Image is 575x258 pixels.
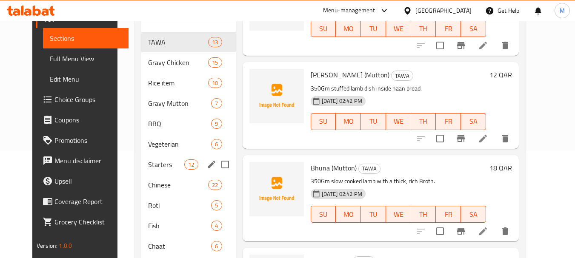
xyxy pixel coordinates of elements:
[311,68,389,81] span: [PERSON_NAME] (Mutton)
[209,59,221,67] span: 15
[451,221,471,241] button: Branch-specific-item
[315,208,333,221] span: SU
[364,208,383,221] span: TU
[451,128,471,149] button: Branch-specific-item
[141,215,236,236] div: Fish4
[141,73,236,93] div: Rice item10
[36,171,129,191] a: Upsell
[36,191,129,212] a: Coverage Report
[148,37,208,47] span: TAWA
[560,6,565,15] span: M
[439,208,458,221] span: FR
[211,139,222,149] div: items
[141,32,236,52] div: TAWA13
[141,134,236,154] div: Vegeterian6
[389,23,408,35] span: WE
[184,159,198,170] div: items
[364,115,383,128] span: TU
[436,20,461,37] button: FR
[489,162,512,174] h6: 18 QAR
[43,48,129,69] a: Full Menu View
[209,181,221,189] span: 22
[37,240,57,251] span: Version:
[54,217,122,227] span: Grocery Checklist
[461,113,486,130] button: SA
[211,241,222,251] div: items
[439,23,458,35] span: FR
[464,115,483,128] span: SA
[148,139,212,149] div: Vegeterian
[185,161,197,169] span: 12
[431,222,449,240] span: Select to update
[141,236,236,256] div: Chaat6
[141,93,236,113] div: Gravy Mutton7
[478,133,488,144] a: Edit menu item
[311,20,336,37] button: SU
[54,176,122,186] span: Upsell
[339,208,358,221] span: MO
[339,23,358,35] span: MO
[431,130,449,147] span: Select to update
[389,115,408,128] span: WE
[315,115,333,128] span: SU
[54,115,122,125] span: Coupons
[249,162,304,216] img: Bhuna (Mutton)
[54,196,122,207] span: Coverage Report
[54,156,122,166] span: Menu disclaimer
[148,241,212,251] span: Chaat
[339,115,358,128] span: MO
[311,162,357,174] span: Bhuna (Mutton)
[148,57,208,68] span: Gravy Chicken
[464,23,483,35] span: SA
[148,221,212,231] span: Fish
[311,176,486,187] p: 350Gm slow cooked lamb with a thick, rich Broth.
[318,97,366,105] span: [DATE] 02:42 PM
[211,221,222,231] div: items
[212,120,221,128] span: 9
[211,98,222,108] div: items
[361,113,386,130] button: TU
[415,115,433,128] span: TH
[148,200,212,210] span: Roti
[36,89,129,110] a: Choice Groups
[336,113,361,130] button: MO
[212,201,221,210] span: 5
[148,119,212,129] span: BBQ
[208,78,222,88] div: items
[411,20,436,37] button: TH
[141,175,236,195] div: Chinese22
[50,74,122,84] span: Edit Menu
[148,159,184,170] span: Starters
[392,71,413,81] span: TAWA
[148,98,212,108] span: Gravy Mutton
[464,208,483,221] span: SA
[249,69,304,123] img: Nan chap (Mutton)
[386,206,411,223] button: WE
[205,158,218,171] button: edit
[336,206,361,223] button: MO
[36,150,129,171] a: Menu disclaimer
[478,40,488,51] a: Edit menu item
[415,6,472,15] div: [GEOGRAPHIC_DATA]
[389,208,408,221] span: WE
[415,23,433,35] span: TH
[43,69,129,89] a: Edit Menu
[361,20,386,37] button: TU
[148,78,208,88] span: Rice item
[436,206,461,223] button: FR
[36,130,129,150] a: Promotions
[141,52,236,73] div: Gravy Chicken15
[495,128,515,149] button: delete
[386,113,411,130] button: WE
[36,110,129,130] a: Coupons
[461,20,486,37] button: SA
[148,180,208,190] span: Chinese
[461,206,486,223] button: SA
[411,113,436,130] button: TH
